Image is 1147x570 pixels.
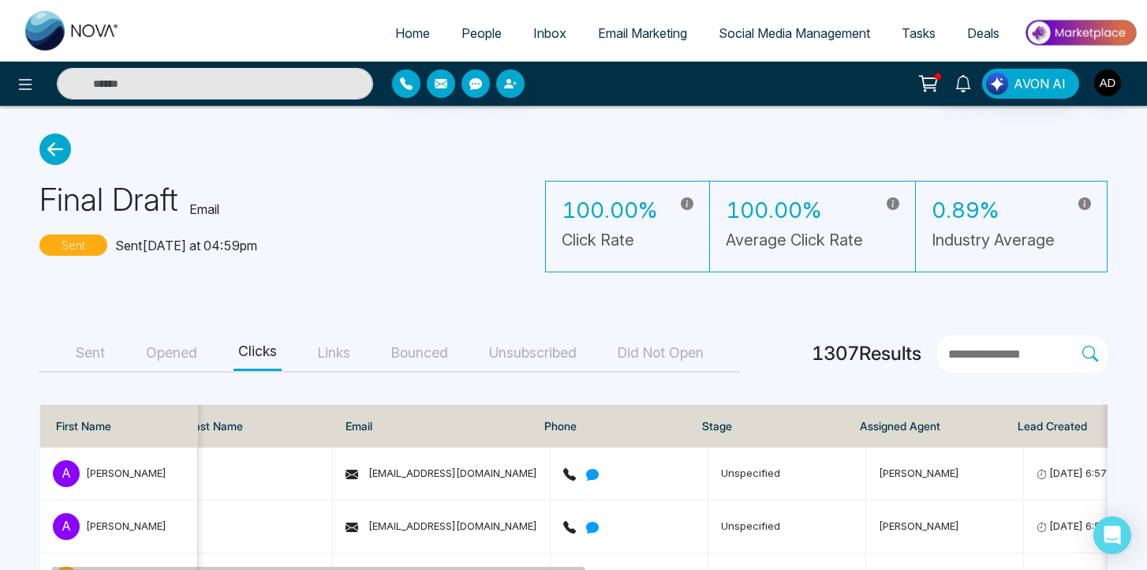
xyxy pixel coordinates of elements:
[562,197,657,224] h3: 100.00%
[879,467,959,479] span: [PERSON_NAME]
[902,25,936,41] span: Tasks
[1093,516,1131,554] div: Open Intercom Messenger
[234,336,282,371] button: Clicks
[689,405,847,448] th: Stage
[1014,74,1066,93] span: AVON AI
[726,197,863,224] h3: 100.00%
[53,513,185,540] span: A[PERSON_NAME]
[1094,69,1121,96] img: User Avatar
[532,405,689,448] th: Phone
[40,405,198,448] th: First Name
[726,231,863,249] h5: Average Click Rate
[598,25,687,41] span: Email Marketing
[721,467,780,479] span: Unspecified
[932,197,1055,224] h3: 0.89%
[379,18,446,48] a: Home
[986,73,1008,95] img: Lead Flow
[346,467,537,479] span: [EMAIL_ADDRESS][DOMAIN_NAME]
[53,513,80,540] p: A
[71,336,110,371] button: Sent
[812,343,921,366] h4: 1307 Results
[25,11,120,51] img: Nova CRM Logo
[484,336,581,371] button: Unsubscribed
[703,18,886,48] a: Social Media Management
[313,336,355,371] button: Links
[582,18,703,48] a: Email Marketing
[39,181,177,219] h1: Final Draft
[86,465,166,481] div: [PERSON_NAME]
[53,460,80,487] p: A
[967,25,999,41] span: Deals
[533,25,566,41] span: Inbox
[446,18,517,48] a: People
[886,18,951,48] a: Tasks
[395,25,430,41] span: Home
[847,405,1005,448] th: Assigned Agent
[719,25,870,41] span: Social Media Management
[175,405,333,448] th: Last Name
[86,518,166,534] div: [PERSON_NAME]
[1023,15,1138,51] img: Market-place.gif
[461,25,502,41] span: People
[346,519,537,532] span: [EMAIL_ADDRESS][DOMAIN_NAME]
[189,200,219,219] p: Email
[982,69,1079,99] button: AVON AI
[333,405,532,448] th: Email
[387,336,453,371] button: Bounced
[562,231,657,249] h5: Click Rate
[721,519,780,532] span: Unspecified
[932,231,1055,249] h5: Industry Average
[141,336,202,371] button: Opened
[879,519,959,532] span: [PERSON_NAME]
[613,336,708,371] button: Did Not Open
[1037,519,1124,532] span: [DATE] 6:58 PM
[39,234,107,256] p: Sent
[115,236,257,255] p: Sent [DATE] at 04:59pm
[951,18,1015,48] a: Deals
[53,460,185,487] span: A[PERSON_NAME]
[1037,467,1124,479] span: [DATE] 6:57 PM
[517,18,582,48] a: Inbox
